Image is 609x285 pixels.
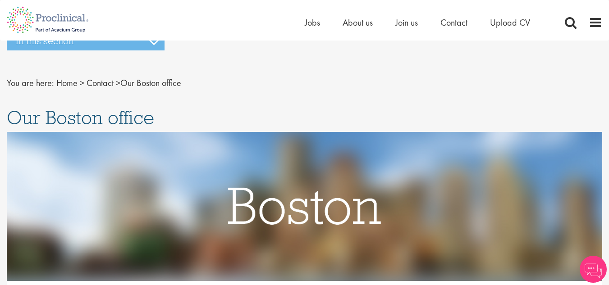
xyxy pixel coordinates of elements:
[395,17,418,28] a: Join us
[56,77,181,89] span: Our Boston office
[7,105,154,130] span: Our Boston office
[7,32,165,50] h3: In this section
[580,256,607,283] img: Chatbot
[343,17,373,28] a: About us
[80,77,84,89] span: >
[305,17,320,28] a: Jobs
[87,77,114,89] a: breadcrumb link to Contact
[440,17,467,28] a: Contact
[490,17,530,28] a: Upload CV
[7,77,54,89] span: You are here:
[116,77,120,89] span: >
[56,77,78,89] a: breadcrumb link to Home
